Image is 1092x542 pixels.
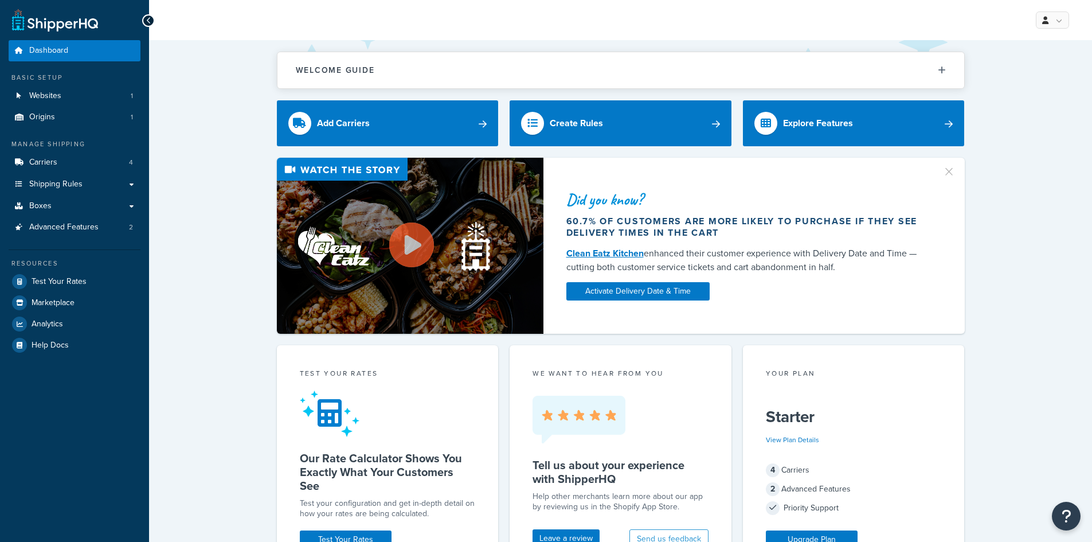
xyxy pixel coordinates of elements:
img: Video thumbnail [277,158,543,334]
div: Manage Shipping [9,139,140,149]
span: Shipping Rules [29,180,83,189]
a: View Plan Details [766,435,819,445]
div: Basic Setup [9,73,140,83]
a: Add Carriers [277,100,499,146]
div: Create Rules [550,115,603,131]
div: Resources [9,259,140,268]
span: Dashboard [29,46,68,56]
span: Test Your Rates [32,277,87,287]
a: Origins1 [9,107,140,128]
a: Advanced Features2 [9,217,140,238]
a: Create Rules [510,100,731,146]
span: 4 [129,158,133,167]
span: Analytics [32,319,63,329]
a: Test Your Rates [9,271,140,292]
li: Websites [9,85,140,107]
span: Boxes [29,201,52,211]
button: Welcome Guide [277,52,964,88]
span: Websites [29,91,61,101]
span: Marketplace [32,298,75,308]
span: Origins [29,112,55,122]
div: Your Plan [766,368,942,381]
a: Activate Delivery Date & Time [566,282,710,301]
h5: Starter [766,408,942,426]
a: Help Docs [9,335,140,356]
a: Shipping Rules [9,174,140,195]
div: Carriers [766,462,942,478]
li: Origins [9,107,140,128]
a: Analytics [9,314,140,334]
p: Help other merchants learn more about our app by reviewing us in the Shopify App Store. [533,492,709,512]
span: Help Docs [32,341,69,350]
div: Priority Support [766,500,942,516]
div: Test your rates [300,368,476,381]
span: 2 [129,223,133,232]
span: 1 [131,91,133,101]
div: Explore Features [783,115,853,131]
a: Dashboard [9,40,140,61]
a: Carriers4 [9,152,140,173]
div: Did you know? [566,192,929,208]
a: Boxes [9,196,140,217]
li: Carriers [9,152,140,173]
a: Explore Features [743,100,965,146]
p: we want to hear from you [533,368,709,379]
h5: Tell us about your experience with ShipperHQ [533,458,709,486]
div: enhanced their customer experience with Delivery Date and Time — cutting both customer service ti... [566,247,929,274]
h5: Our Rate Calculator Shows You Exactly What Your Customers See [300,451,476,493]
div: Advanced Features [766,481,942,497]
a: Marketplace [9,293,140,313]
span: Carriers [29,158,57,167]
a: Websites1 [9,85,140,107]
span: 4 [766,463,780,477]
span: 1 [131,112,133,122]
button: Open Resource Center [1052,502,1081,531]
div: Test your configuration and get in-depth detail on how your rates are being calculated. [300,498,476,519]
div: 60.7% of customers are more likely to purchase if they see delivery times in the cart [566,216,929,239]
li: Advanced Features [9,217,140,238]
span: Advanced Features [29,223,99,232]
h2: Welcome Guide [296,66,375,75]
span: 2 [766,482,780,496]
div: Add Carriers [317,115,370,131]
a: Clean Eatz Kitchen [566,247,644,260]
